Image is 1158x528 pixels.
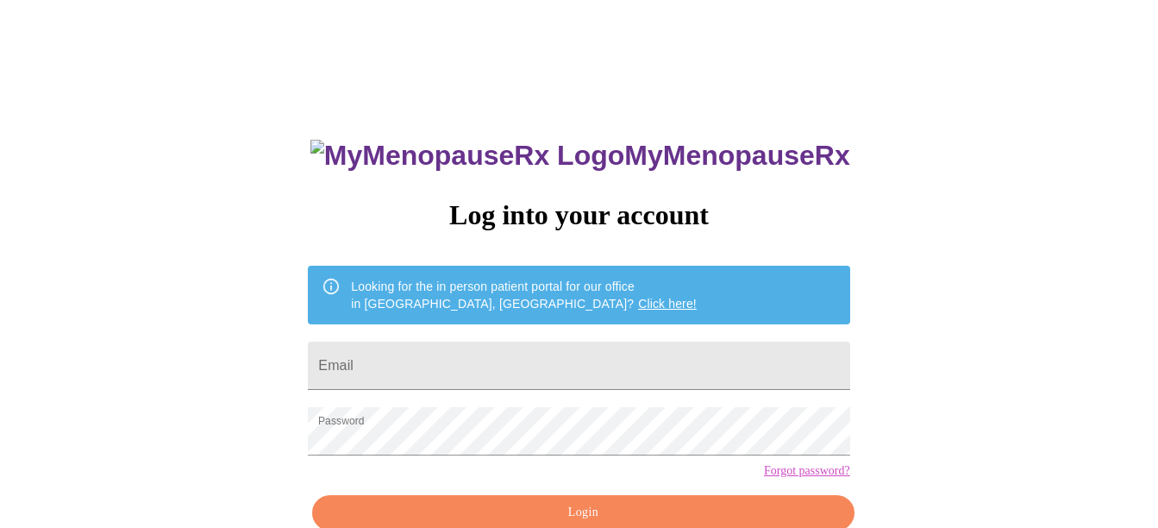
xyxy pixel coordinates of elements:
[310,140,850,172] h3: MyMenopauseRx
[351,271,697,319] div: Looking for the in person patient portal for our office in [GEOGRAPHIC_DATA], [GEOGRAPHIC_DATA]?
[310,140,624,172] img: MyMenopauseRx Logo
[638,297,697,311] a: Click here!
[764,464,850,478] a: Forgot password?
[308,199,849,231] h3: Log into your account
[332,502,834,524] span: Login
